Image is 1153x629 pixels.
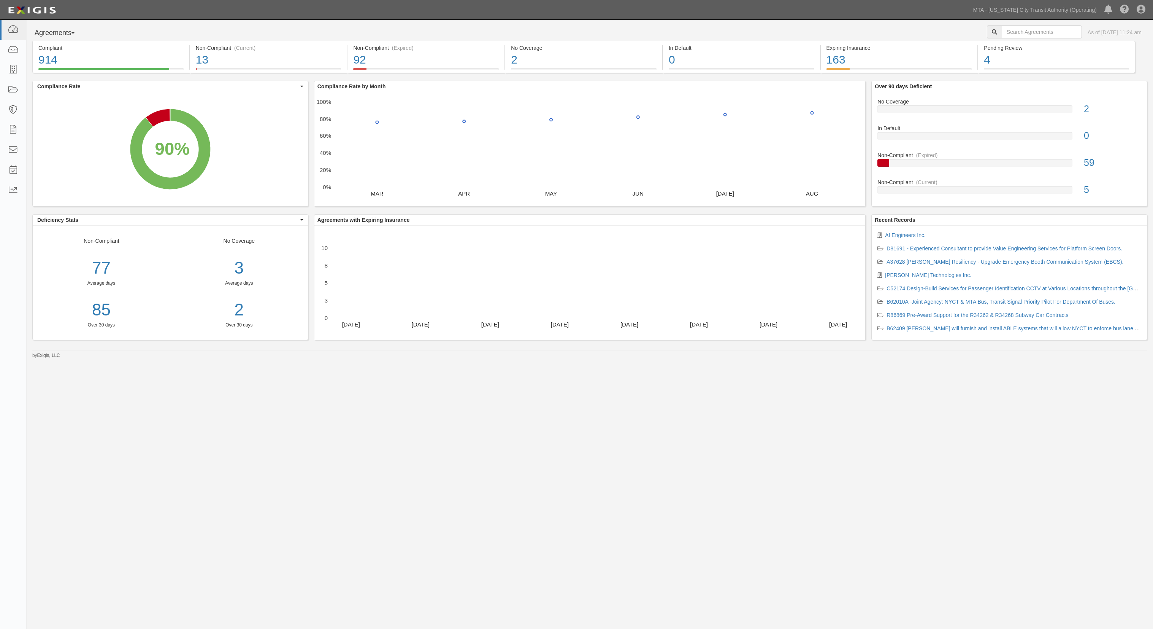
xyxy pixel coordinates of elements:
[887,312,1068,318] a: R86869 Pre-Award Support for the R34262 & R34268 Subway Car Contracts
[353,44,499,52] div: Non-Compliant (Expired)
[314,92,865,206] svg: A chart.
[155,136,190,161] div: 90%
[690,321,708,327] text: [DATE]
[877,178,1141,200] a: Non-Compliant(Current)5
[969,2,1101,18] a: MTA - [US_STATE] City Transit Authority (Operating)
[978,68,1135,74] a: Pending Review4
[872,124,1147,132] div: In Default
[669,44,814,52] div: In Default
[887,245,1122,252] a: D81691 - Experienced Consultant to provide Value Engineering Services for Platform Screen Doors.
[511,44,657,52] div: No Coverage
[1078,102,1147,116] div: 2
[33,322,170,328] div: Over 30 days
[411,321,429,327] text: [DATE]
[392,44,414,52] div: (Expired)
[176,298,302,322] a: 2
[176,322,302,328] div: Over 30 days
[38,52,184,68] div: 914
[196,44,341,52] div: Non-Compliant (Current)
[669,52,814,68] div: 0
[33,298,170,322] a: 85
[760,321,777,327] text: [DATE]
[1002,25,1082,38] input: Search Agreements
[33,256,170,280] div: 77
[176,280,302,287] div: Average days
[887,299,1115,305] a: B62010A -Joint Agency: NYCT & MTA Bus, Transit Signal Priority Pilot For Department Of Buses.
[821,68,978,74] a: Expiring Insurance163
[32,25,89,41] button: Agreements
[33,215,308,225] button: Deficiency Stats
[32,352,60,359] small: by
[196,52,341,68] div: 13
[551,321,569,327] text: [DATE]
[545,190,557,196] text: MAY
[6,3,58,17] img: logo-5460c22ac91f19d4615b14bd174203de0afe785f0fc80cf4dbbc73dc1793850b.png
[633,190,644,196] text: JUN
[190,68,347,74] a: Non-Compliant(Current)13
[716,190,734,196] text: [DATE]
[342,321,360,327] text: [DATE]
[37,216,298,224] span: Deficiency Stats
[1120,5,1129,14] i: Help Center - Complianz
[38,44,184,52] div: Compliant
[170,237,308,328] div: No Coverage
[176,256,302,280] div: 3
[323,183,331,190] text: 0%
[37,83,298,90] span: Compliance Rate
[320,132,331,139] text: 60%
[877,98,1141,125] a: No Coverage2
[877,124,1141,151] a: In Default0
[1078,183,1147,197] div: 5
[875,83,932,89] b: Over 90 days Deficient
[324,262,327,268] text: 8
[872,151,1147,159] div: Non-Compliant
[324,279,327,286] text: 5
[317,83,386,89] b: Compliance Rate by Month
[877,151,1141,178] a: Non-Compliant(Expired)59
[353,52,499,68] div: 92
[1078,156,1147,170] div: 59
[33,280,170,287] div: Average days
[885,232,926,238] a: AI Engineers Inc.
[872,178,1147,186] div: Non-Compliant
[505,68,662,74] a: No Coverage2
[320,167,331,173] text: 20%
[314,226,865,340] svg: A chart.
[806,190,818,196] text: AUG
[33,237,170,328] div: Non-Compliant
[234,44,255,52] div: (Current)
[33,92,308,206] svg: A chart.
[885,272,971,278] a: [PERSON_NAME] Technologies Inc.
[316,98,331,105] text: 100%
[321,244,328,251] text: 10
[829,321,847,327] text: [DATE]
[1078,129,1147,143] div: 0
[320,115,331,122] text: 80%
[320,150,331,156] text: 40%
[663,68,820,74] a: In Default0
[984,52,1129,68] div: 4
[872,98,1147,105] div: No Coverage
[916,178,937,186] div: (Current)
[32,68,189,74] a: Compliant914
[324,297,327,303] text: 3
[324,314,327,321] text: 0
[371,190,384,196] text: MAR
[458,190,470,196] text: APR
[984,44,1129,52] div: Pending Review
[826,44,972,52] div: Expiring Insurance
[875,217,915,223] b: Recent Records
[347,68,504,74] a: Non-Compliant(Expired)92
[511,52,657,68] div: 2
[887,259,1123,265] a: A37628 [PERSON_NAME] Resiliency - Upgrade Emergency Booth Communication System (EBCS).
[37,353,60,358] a: Exigis, LLC
[916,151,938,159] div: (Expired)
[33,81,308,92] button: Compliance Rate
[1088,29,1142,36] div: As of [DATE] 11:24 am
[481,321,499,327] text: [DATE]
[317,217,410,223] b: Agreements with Expiring Insurance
